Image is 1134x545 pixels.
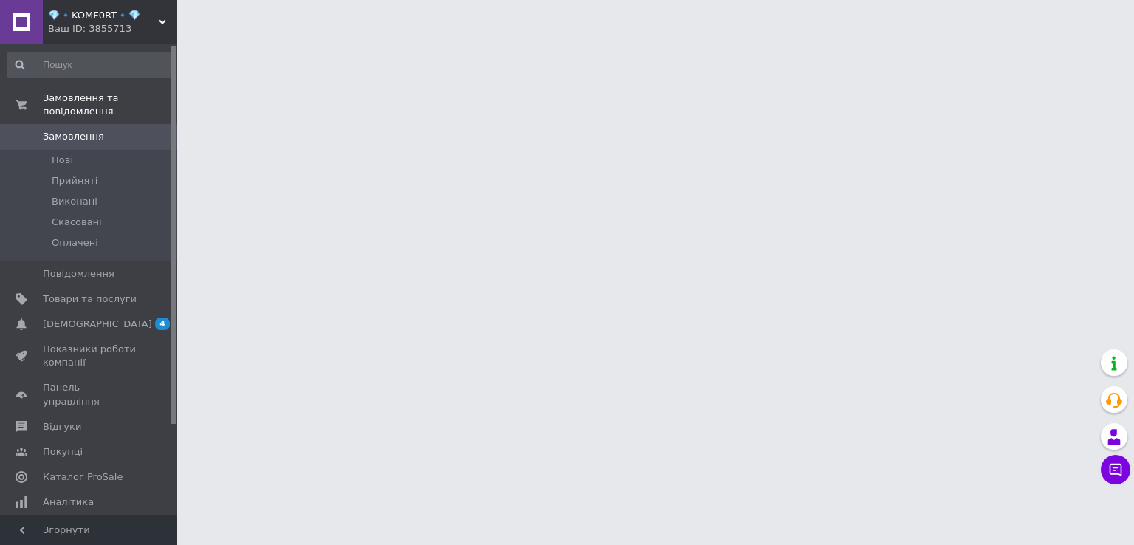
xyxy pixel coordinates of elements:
input: Пошук [7,52,174,78]
button: Чат з покупцем [1101,455,1130,484]
span: Скасовані [52,216,102,229]
div: Ваш ID: 3855713 [48,22,177,35]
span: Товари та послуги [43,292,137,306]
span: Виконані [52,195,97,208]
span: Нові [52,154,73,167]
span: Панель управління [43,381,137,408]
span: Повідомлення [43,267,114,281]
span: Покупці [43,445,83,459]
span: Прийняті [52,174,97,188]
span: [DEMOGRAPHIC_DATA] [43,318,152,331]
span: Замовлення [43,130,104,143]
span: Замовлення та повідомлення [43,92,177,118]
span: 💎🔹KOMF0RT🔹💎 [48,9,159,22]
span: Каталог ProSale [43,470,123,484]
span: 4 [155,318,170,330]
span: Оплачені [52,236,98,250]
span: Аналітика [43,496,94,509]
span: Показники роботи компанії [43,343,137,369]
span: Відгуки [43,420,81,433]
